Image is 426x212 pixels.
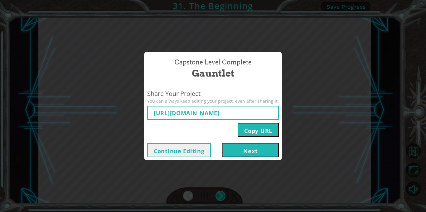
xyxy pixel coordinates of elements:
[147,98,279,104] span: You can always keep editing your project, even after sharing it.
[147,89,279,98] span: Share Your Project
[147,143,211,157] button: Continue Editing
[222,143,279,157] button: Next
[175,58,252,67] span: Capstone Level Complete
[238,123,279,137] button: Copy URL
[192,67,235,80] span: Gauntlet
